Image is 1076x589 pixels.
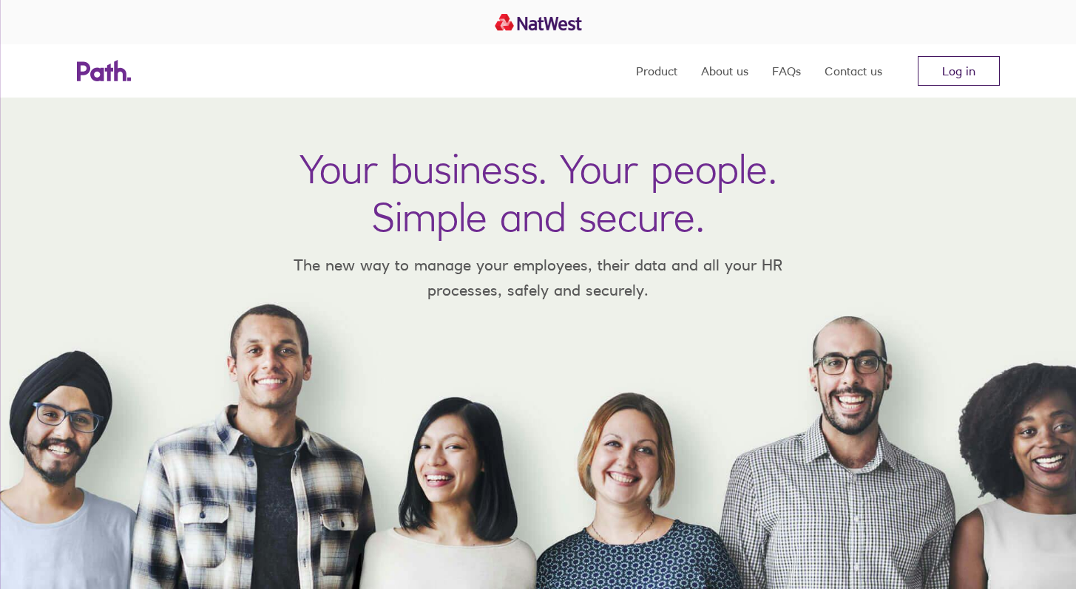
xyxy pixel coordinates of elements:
[918,56,1000,86] a: Log in
[701,44,748,98] a: About us
[636,44,677,98] a: Product
[772,44,801,98] a: FAQs
[300,145,777,241] h1: Your business. Your people. Simple and secure.
[272,253,805,302] p: The new way to manage your employees, their data and all your HR processes, safely and securely.
[825,44,882,98] a: Contact us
